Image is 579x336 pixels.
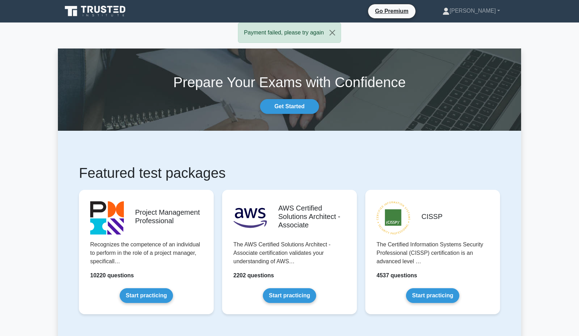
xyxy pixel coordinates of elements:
a: Go Premium [371,7,413,15]
h1: Prepare Your Exams with Confidence [58,74,521,91]
a: [PERSON_NAME] [426,4,517,18]
a: Start practicing [120,288,173,303]
h1: Featured test packages [79,164,500,181]
a: Get Started [260,99,319,114]
div: Payment failed, please try again [238,22,341,43]
button: Close [324,23,341,43]
a: Start practicing [263,288,316,303]
a: Start practicing [406,288,459,303]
